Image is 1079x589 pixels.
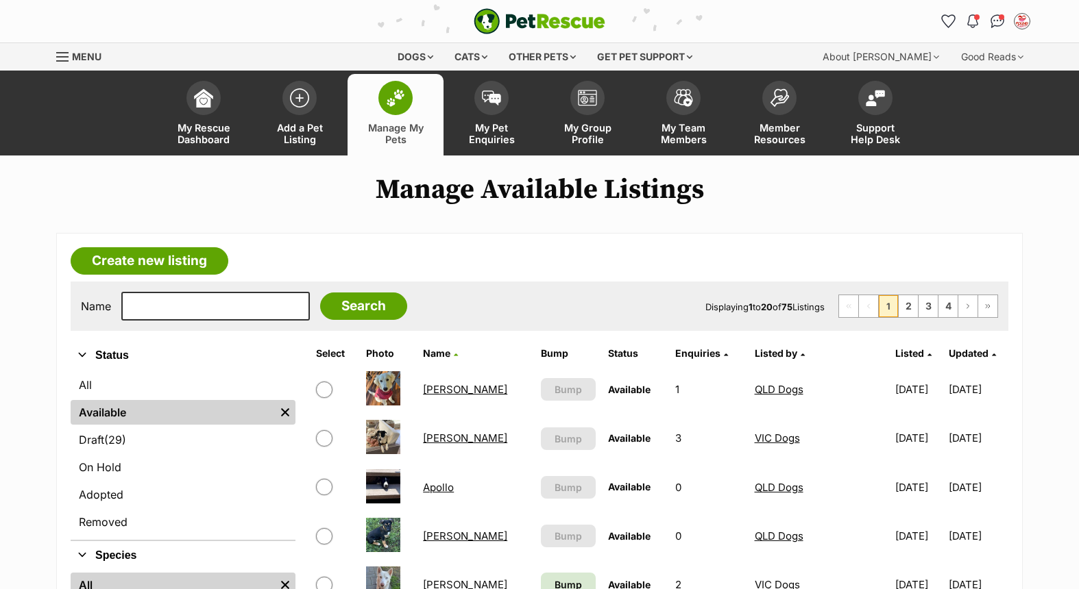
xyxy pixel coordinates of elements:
a: My Group Profile [539,74,635,155]
span: Bump [555,382,582,397]
button: Status [71,347,295,364]
a: Updated [949,347,996,359]
img: member-resources-icon-8e73f808a243e03378d46382f2149f9095a855e16c252ad45f914b54edf8863c.svg [770,88,789,107]
a: Member Resources [731,74,827,155]
td: 0 [670,464,748,511]
span: My Team Members [653,122,714,145]
div: Cats [445,43,497,71]
span: Listed [895,347,924,359]
a: VIC Dogs [755,431,800,444]
td: [DATE] [890,366,948,413]
th: Bump [535,342,601,364]
td: [DATE] [949,414,1007,462]
button: Bump [541,378,596,401]
a: Listed by [755,347,805,359]
nav: Pagination [838,294,998,318]
div: Get pet support [587,43,702,71]
a: Conversations [986,10,1008,32]
a: Favourites [937,10,959,32]
td: [DATE] [949,512,1007,560]
td: [DATE] [890,464,948,511]
button: Bump [541,427,596,450]
a: Support Help Desk [827,74,923,155]
strong: 1 [749,301,753,312]
a: Page 2 [899,295,918,317]
a: Removed [71,510,295,534]
img: chat-41dd97257d64d25036548639549fe6c8038ab92f7586957e7f3b1b290dea8141.svg [991,14,1005,28]
a: Menu [56,43,111,68]
span: Bump [555,480,582,494]
span: Member Resources [749,122,810,145]
input: Search [320,292,407,320]
div: Status [71,370,295,540]
span: Available [608,432,651,444]
a: [PERSON_NAME] [423,529,507,542]
span: Updated [949,347,989,359]
span: Listed by [755,347,797,359]
img: pet-enquiries-icon-7e3ad2cf08bfb03b45e93fb7055b45f3efa6380592205ae92323e6603595dc1f.svg [482,90,501,105]
span: Available [608,481,651,492]
a: [PERSON_NAME] [423,383,507,396]
button: Species [71,547,295,564]
a: PetRescue [474,8,605,34]
a: Add a Pet Listing [252,74,348,155]
span: Menu [72,51,101,62]
a: Enquiries [675,347,728,359]
a: QLD Dogs [755,529,803,542]
span: First page [839,295,858,317]
td: [DATE] [949,366,1007,413]
span: Bump [555,431,582,446]
ul: Account quick links [937,10,1033,32]
span: Available [608,384,651,395]
span: Displaying to of Listings [705,301,825,312]
span: Page 1 [879,295,898,317]
a: All [71,373,295,397]
a: Next page [958,295,978,317]
span: My Pet Enquiries [461,122,522,145]
a: My Team Members [635,74,731,155]
img: dashboard-icon-eb2f2d2d3e046f16d808141f083e7271f6b2e854fb5c12c21221c1fb7104beca.svg [194,88,213,108]
a: Name [423,347,458,359]
img: manage-my-pets-icon-02211641906a0b7f246fdf0571729dbe1e7629f14944591b6c1af311fb30b64b.svg [386,89,405,107]
button: My account [1011,10,1033,32]
a: Create new listing [71,247,228,275]
a: [PERSON_NAME] [423,431,507,444]
a: My Rescue Dashboard [156,74,252,155]
span: translation missing: en.admin.listings.index.attributes.enquiries [675,347,720,359]
span: Add a Pet Listing [269,122,330,145]
a: Listed [895,347,932,359]
strong: 20 [761,301,773,312]
span: Manage My Pets [365,122,426,145]
a: Apollo [423,481,454,494]
a: Draft [71,427,295,452]
button: Notifications [962,10,984,32]
img: help-desk-icon-fdf02630f3aa405de69fd3d07c3f3aa587a6932b1a1747fa1d2bba05be0121f9.svg [866,90,885,106]
a: Page 4 [938,295,958,317]
td: 1 [670,366,748,413]
a: QLD Dogs [755,481,803,494]
a: Available [71,400,275,425]
div: About [PERSON_NAME] [813,43,949,71]
td: [DATE] [890,414,948,462]
img: group-profile-icon-3fa3cf56718a62981997c0bc7e787c4b2cf8bcc04b72c1350f741eb67cf2f40e.svg [578,90,597,106]
div: Dogs [388,43,443,71]
img: logo-e224e6f780fb5917bec1dbf3a21bbac754714ae5b6737aabdf751b685950b380.svg [474,8,605,34]
span: My Rescue Dashboard [173,122,234,145]
img: team-members-icon-5396bd8760b3fe7c0b43da4ab00e1e3bb1a5d9ba89233759b79545d2d3fc5d0d.svg [674,89,693,107]
th: Status [603,342,668,364]
span: Previous page [859,295,878,317]
strong: 75 [781,301,792,312]
td: [DATE] [949,464,1007,511]
span: Support Help Desk [845,122,906,145]
a: Remove filter [275,400,295,425]
span: (29) [104,431,126,448]
img: notifications-46538b983faf8c2785f20acdc204bb7945ddae34d4c08c2a6579f10ce5e182be.svg [967,14,978,28]
a: My Pet Enquiries [444,74,539,155]
th: Select [311,342,359,364]
th: Photo [361,342,416,364]
a: On Hold [71,455,295,479]
img: add-pet-listing-icon-0afa8454b4691262ce3f59096e99ab1cd57d4a30225e0717b998d2c9b9846f56.svg [290,88,309,108]
a: QLD Dogs [755,383,803,396]
div: Good Reads [951,43,1033,71]
div: Other pets [499,43,585,71]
